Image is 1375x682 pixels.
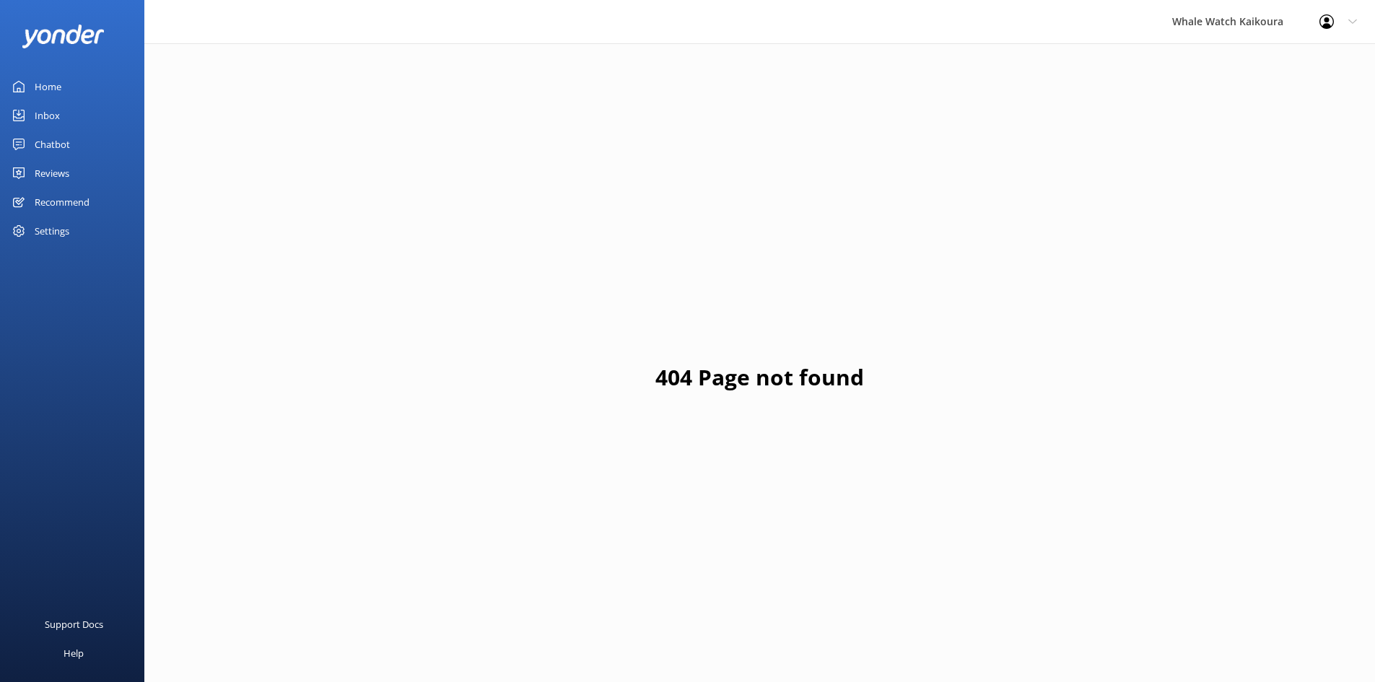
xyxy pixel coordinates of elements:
[35,72,61,101] div: Home
[22,25,105,48] img: yonder-white-logo.png
[35,217,69,245] div: Settings
[655,360,864,395] h1: 404 Page not found
[45,610,103,639] div: Support Docs
[35,101,60,130] div: Inbox
[64,639,84,668] div: Help
[35,159,69,188] div: Reviews
[35,130,70,159] div: Chatbot
[35,188,90,217] div: Recommend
